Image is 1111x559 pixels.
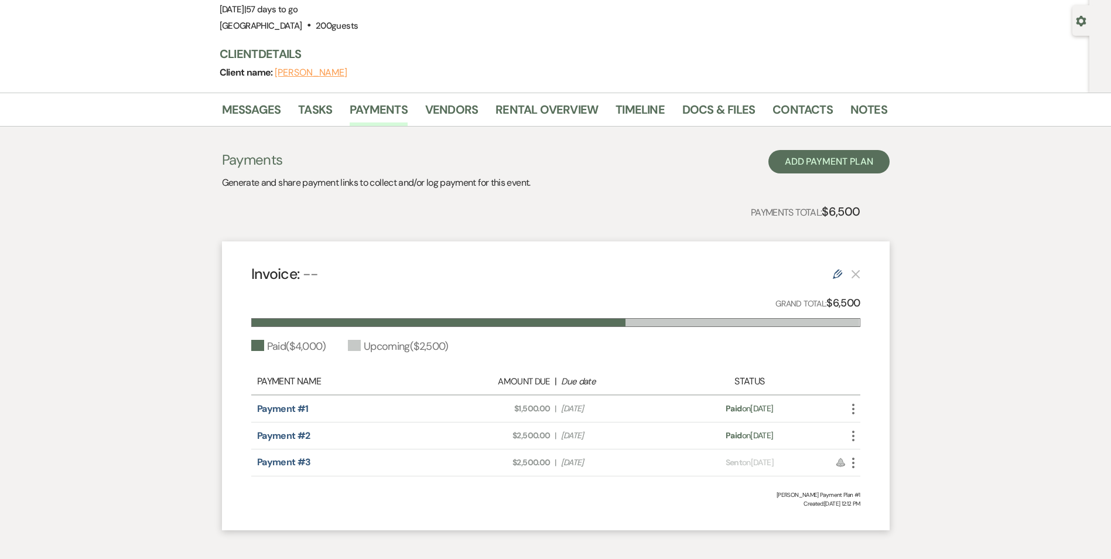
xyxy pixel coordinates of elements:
[826,296,860,310] strong: $6,500
[675,430,824,442] div: on [DATE]
[768,150,890,173] button: Add Payment Plan
[257,403,309,415] a: Payment #1
[442,430,550,442] span: $2,500.00
[251,490,860,499] div: [PERSON_NAME] Payment Plan #1
[561,375,669,388] div: Due date
[675,403,824,415] div: on [DATE]
[316,20,358,32] span: 200 guests
[220,66,275,79] span: Client name:
[257,456,311,468] a: Payment #3
[251,499,860,508] span: Created: [DATE] 12:12 PM
[561,403,669,415] span: [DATE]
[442,403,550,415] span: $1,500.00
[751,202,860,221] p: Payments Total:
[775,295,860,312] p: Grand Total:
[726,403,741,414] span: Paid
[244,4,298,15] span: |
[246,4,298,15] span: 57 days to go
[222,150,531,170] h3: Payments
[442,456,550,469] span: $2,500.00
[850,100,887,126] a: Notes
[675,374,824,388] div: Status
[220,4,298,15] span: [DATE]
[495,100,598,126] a: Rental Overview
[555,430,556,442] span: |
[222,175,531,190] p: Generate and share payment links to collect and/or log payment for this event.
[298,100,332,126] a: Tasks
[222,100,281,126] a: Messages
[257,430,310,442] a: Payment #2
[275,68,347,77] button: [PERSON_NAME]
[220,20,302,32] span: [GEOGRAPHIC_DATA]
[251,339,326,355] div: Paid ( $4,000 )
[251,264,319,284] h4: Invoice:
[257,374,436,388] div: Payment Name
[822,204,860,219] strong: $6,500
[561,456,669,469] span: [DATE]
[726,457,742,468] span: Sent
[350,100,408,126] a: Payments
[561,430,669,442] span: [DATE]
[772,100,833,126] a: Contacts
[555,403,556,415] span: |
[726,430,741,441] span: Paid
[442,375,550,388] div: Amount Due
[675,456,824,469] div: on [DATE]
[436,374,675,388] div: |
[425,100,478,126] a: Vendors
[348,339,449,355] div: Upcoming ( $2,500 )
[220,46,876,62] h3: Client Details
[303,264,319,284] span: --
[616,100,665,126] a: Timeline
[851,269,860,279] button: This payment plan cannot be deleted because it contains links that have been paid through Weven’s...
[1076,15,1086,26] button: Open lead details
[682,100,755,126] a: Docs & Files
[555,456,556,469] span: |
